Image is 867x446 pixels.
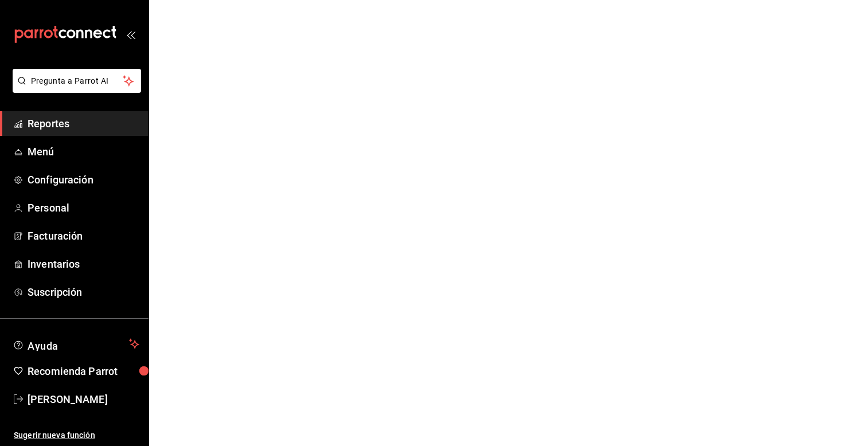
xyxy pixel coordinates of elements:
[14,429,139,441] span: Sugerir nueva función
[28,392,139,407] span: [PERSON_NAME]
[28,116,139,131] span: Reportes
[28,200,139,216] span: Personal
[28,256,139,272] span: Inventarios
[28,172,139,187] span: Configuración
[28,228,139,244] span: Facturación
[126,30,135,39] button: open_drawer_menu
[28,144,139,159] span: Menú
[31,75,123,87] span: Pregunta a Parrot AI
[28,337,124,351] span: Ayuda
[28,284,139,300] span: Suscripción
[13,69,141,93] button: Pregunta a Parrot AI
[28,363,139,379] span: Recomienda Parrot
[8,83,141,95] a: Pregunta a Parrot AI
